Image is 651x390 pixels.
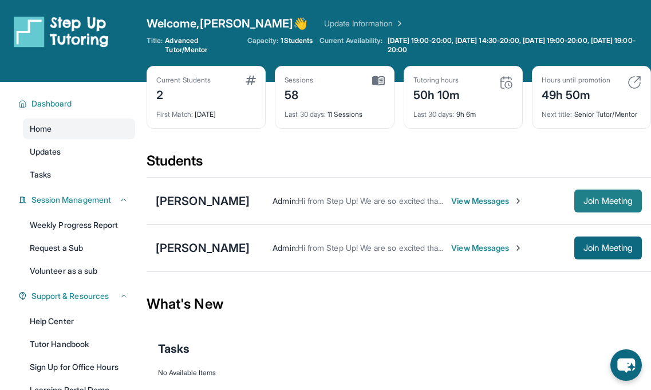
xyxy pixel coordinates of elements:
span: Welcome, [PERSON_NAME] 👋 [147,15,308,31]
img: Chevron Right [393,18,404,29]
a: [DATE] 19:00-20:00, [DATE] 14:30-20:00, [DATE] 19:00-20:00, [DATE] 19:00-20:00 [385,36,651,54]
div: [PERSON_NAME] [156,193,250,209]
div: 58 [285,85,313,103]
div: 9h 6m [413,103,513,119]
div: 2 [156,85,211,103]
a: Update Information [324,18,404,29]
span: Advanced Tutor/Mentor [165,36,240,54]
span: View Messages [451,242,523,254]
a: Sign Up for Office Hours [23,357,135,377]
span: Title: [147,36,163,54]
button: Support & Resources [27,290,128,302]
div: Sessions [285,76,313,85]
img: card [246,76,256,85]
button: chat-button [610,349,642,381]
span: Updates [30,146,61,157]
span: Tasks [30,169,51,180]
button: Join Meeting [574,237,642,259]
span: Support & Resources [31,290,109,302]
button: Join Meeting [574,190,642,212]
img: Chevron-Right [514,243,523,253]
span: Join Meeting [583,245,633,251]
div: Hours until promotion [542,76,610,85]
span: [DATE] 19:00-20:00, [DATE] 14:30-20:00, [DATE] 19:00-20:00, [DATE] 19:00-20:00 [388,36,649,54]
span: Join Meeting [583,198,633,204]
div: [DATE] [156,103,256,119]
img: card [499,76,513,89]
span: Admin : [273,196,297,206]
div: 49h 50m [542,85,610,103]
a: Tutor Handbook [23,334,135,354]
span: Next title : [542,110,573,119]
span: Session Management [31,194,111,206]
a: Updates [23,141,135,162]
span: Tasks [158,341,190,357]
span: View Messages [451,195,523,207]
span: Current Availability: [319,36,382,54]
a: Help Center [23,311,135,332]
span: 1 Students [281,36,313,45]
span: Capacity: [247,36,279,45]
button: Session Management [27,194,128,206]
span: First Match : [156,110,193,119]
span: Admin : [273,243,297,253]
a: Tasks [23,164,135,185]
div: [PERSON_NAME] [156,240,250,256]
div: Current Students [156,76,211,85]
div: No Available Items [158,368,640,377]
div: 11 Sessions [285,103,384,119]
span: Last 30 days : [285,110,326,119]
a: Volunteer as a sub [23,261,135,281]
a: Weekly Progress Report [23,215,135,235]
span: Home [30,123,52,135]
span: Dashboard [31,98,72,109]
div: 50h 10m [413,85,460,103]
div: Tutoring hours [413,76,460,85]
img: card [628,76,641,89]
img: card [372,76,385,86]
img: Chevron-Right [514,196,523,206]
div: What's New [147,279,651,329]
a: Home [23,119,135,139]
a: Request a Sub [23,238,135,258]
button: Dashboard [27,98,128,109]
img: logo [14,15,109,48]
div: Students [147,152,651,177]
span: Last 30 days : [413,110,455,119]
div: Senior Tutor/Mentor [542,103,641,119]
